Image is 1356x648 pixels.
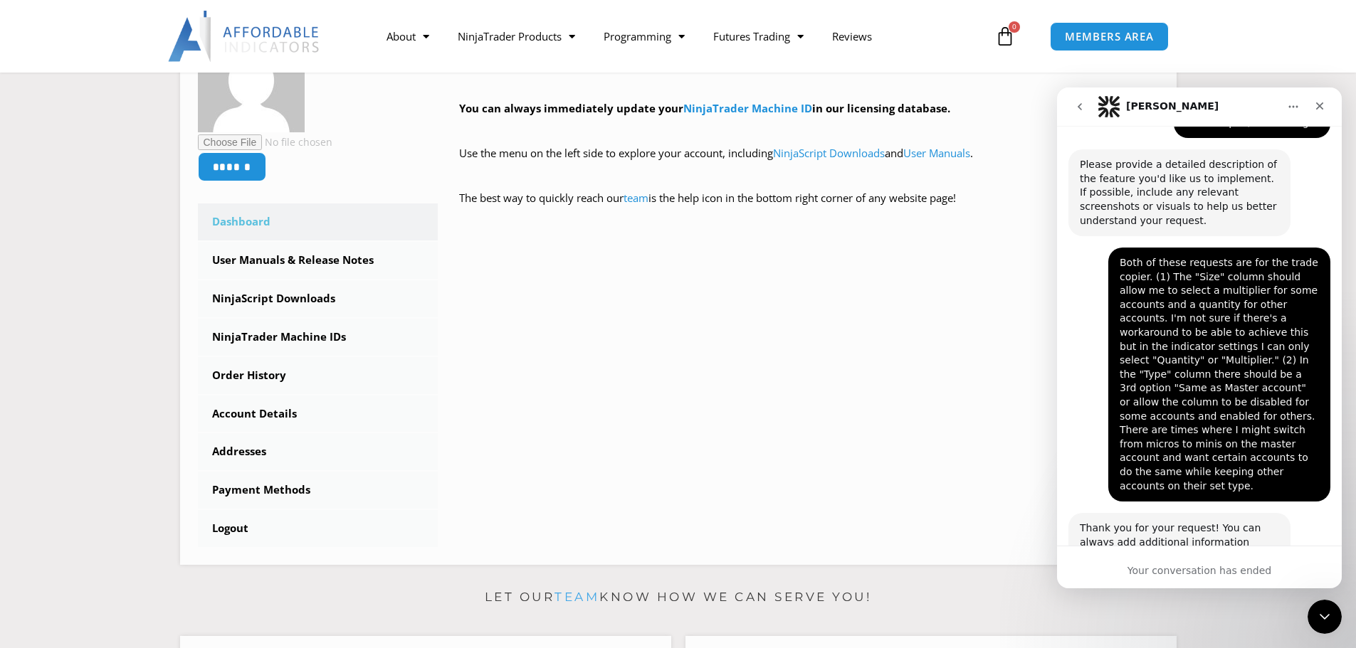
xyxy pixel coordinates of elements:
a: Dashboard [198,203,438,240]
a: Reviews [818,20,886,53]
a: User Manuals & Release Notes [198,242,438,279]
a: NinjaScript Downloads [198,280,438,317]
a: Account Details [198,395,438,432]
img: LogoAI | Affordable Indicators – NinjaTrader [168,11,321,62]
a: Payment Methods [198,472,438,509]
a: MEMBERS AREA [1050,22,1169,51]
strong: You can always immediately update your in our licensing database. [459,101,950,115]
a: NinjaTrader Products [443,20,589,53]
a: Futures Trading [699,20,818,53]
p: Let our know how we can serve you! [180,586,1177,609]
a: Order History [198,357,438,394]
a: User Manuals [903,146,970,160]
div: Thank you for your request! You can always add additional information below. [11,425,233,484]
nav: Account pages [198,203,438,547]
p: Use the menu on the left side to explore your account, including and . [459,144,1159,184]
span: 0 [1009,21,1020,33]
a: About [372,20,443,53]
a: NinjaTrader Machine ID [683,101,812,115]
nav: Menu [372,20,992,53]
a: NinjaTrader Machine IDs [198,319,438,356]
p: The best way to quickly reach our is the help icon in the bottom right corner of any website page! [459,188,1159,228]
a: Logout [198,510,438,547]
iframe: Intercom live chat [1057,87,1342,588]
a: NinjaScript Downloads [773,146,885,160]
a: team [555,590,599,604]
iframe: Intercom live chat [1308,600,1342,634]
div: Solomon says… [11,425,273,516]
a: team [624,191,648,205]
a: Programming [589,20,699,53]
img: 20adc1a311fb6e8398d076b7a5219158f8e2ec6ece0bbbfb872bb901b5fb7319 [198,26,305,132]
div: Thank you for your request! You can always add additional information below. [23,434,222,476]
a: 0 [974,16,1036,57]
a: Addresses [198,433,438,470]
div: Hey ! Welcome to the Members Area. Thank you for being a valuable customer! [459,31,1159,228]
span: MEMBERS AREA [1065,31,1154,42]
